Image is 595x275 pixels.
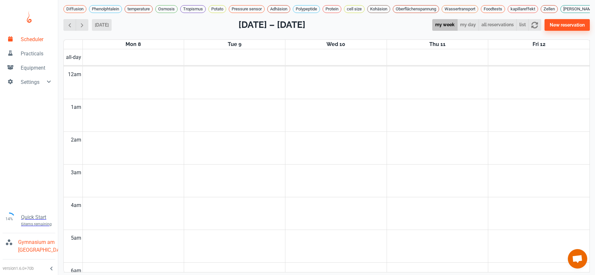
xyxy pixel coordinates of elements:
[531,40,547,49] a: September 12, 2025
[344,6,364,12] span: cell size
[155,5,178,13] div: Osmosis
[70,197,83,213] div: 4am
[63,5,86,13] div: Diffusion
[508,5,538,13] div: kapillareffekt
[267,5,290,13] div: Adhäsion
[481,5,505,13] div: Foodtests
[428,40,447,49] a: September 11, 2025
[238,18,305,32] h2: [DATE] – [DATE]
[229,6,264,12] span: Pressure sensor
[508,6,538,12] span: kapillareffekt
[516,19,529,31] button: list
[76,19,88,31] button: Next week
[393,5,439,13] div: Oberflächenspannung
[70,165,83,181] div: 3am
[64,6,86,12] span: Diffusion
[89,5,122,13] div: Phenolphtalein
[226,40,243,49] a: September 9, 2025
[541,6,557,12] span: Zellen
[229,5,265,13] div: Pressure sensor
[432,19,457,31] button: my week
[442,5,478,13] div: Wassertransport
[63,19,76,31] button: Previous week
[180,5,206,13] div: Tropismus
[325,40,347,49] a: September 10, 2025
[479,19,517,31] button: all reservations
[208,5,226,13] div: Potato
[442,6,478,12] span: Wassertransport
[125,5,153,13] div: temperature
[541,5,558,13] div: Zellen
[344,5,365,13] div: cell size
[156,6,177,12] span: Osmosis
[293,5,320,13] div: Polypeptide
[70,230,83,246] div: 5am
[323,5,341,13] div: Protein
[293,6,320,12] span: Polypeptide
[65,53,83,61] span: all-day
[457,19,479,31] button: my day
[67,66,83,83] div: 12am
[89,6,122,12] span: Phenolphtalein
[545,19,590,31] button: New reservation
[368,6,390,12] span: Kohäsion
[125,6,152,12] span: temperature
[92,19,112,31] button: [DATE]
[70,99,83,115] div: 1am
[124,40,142,49] a: September 8, 2025
[268,6,290,12] span: Adhäsion
[323,6,341,12] span: Protein
[209,6,226,12] span: Potato
[528,19,541,31] button: refresh
[367,5,390,13] div: Kohäsion
[70,132,83,148] div: 2am
[481,6,505,12] span: Foodtests
[393,6,439,12] span: Oberflächenspannung
[568,249,587,269] a: Chat öffnen
[181,6,205,12] span: Tropismus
